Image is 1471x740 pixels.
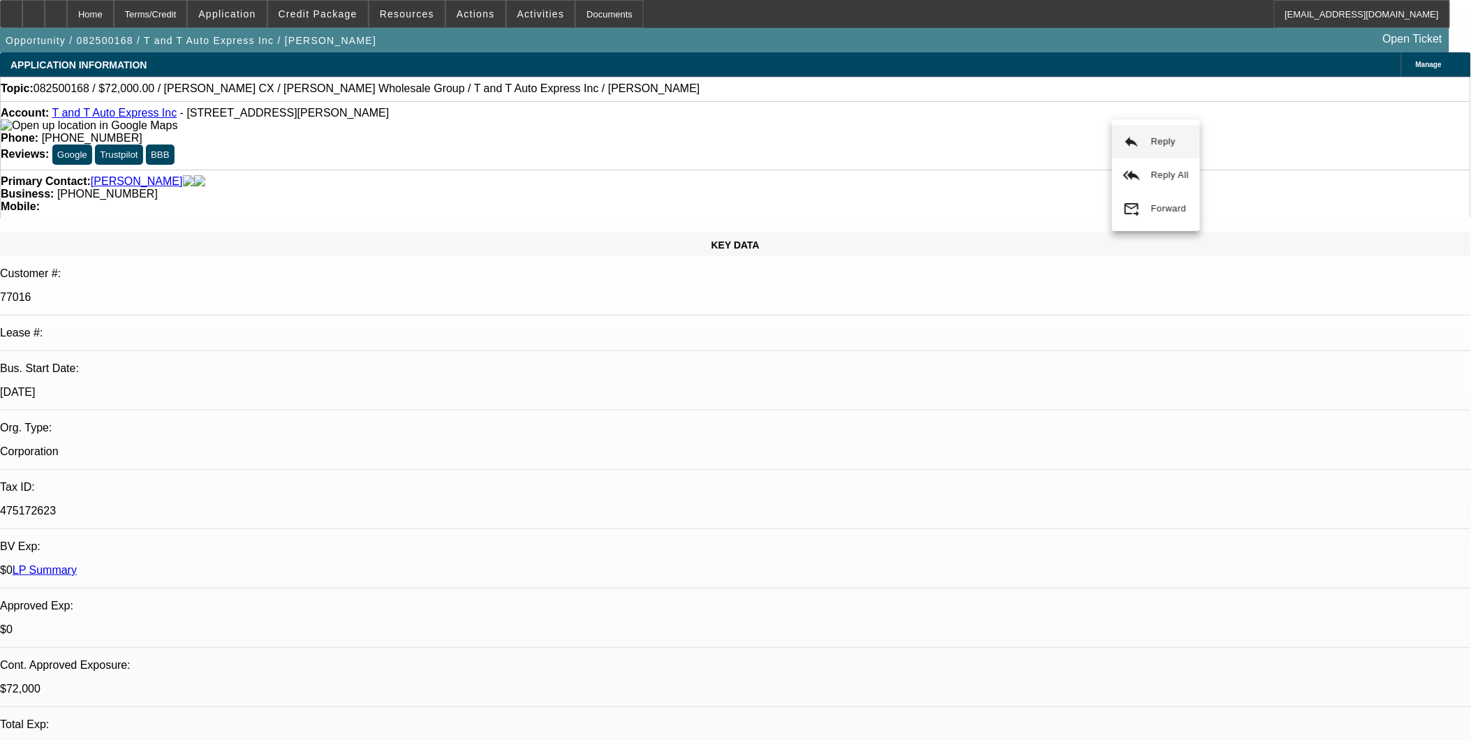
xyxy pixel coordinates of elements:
[1,107,49,119] strong: Account:
[1151,203,1187,214] span: Forward
[57,188,158,200] span: [PHONE_NUMBER]
[1,119,177,131] a: View Google Maps
[1,200,40,212] strong: Mobile:
[52,145,92,165] button: Google
[1123,133,1140,150] mat-icon: reply
[1151,170,1189,180] span: Reply All
[1,82,34,95] strong: Topic:
[34,82,700,95] span: 082500168 / $72,000.00 / [PERSON_NAME] CX / [PERSON_NAME] Wholesale Group / T and T Auto Express ...
[194,175,205,188] img: linkedin-icon.png
[10,59,147,71] span: APPLICATION INFORMATION
[1,132,38,144] strong: Phone:
[180,107,390,119] span: - [STREET_ADDRESS][PERSON_NAME]
[1123,200,1140,217] mat-icon: forward_to_inbox
[1123,167,1140,184] mat-icon: reply_all
[517,8,565,20] span: Activities
[1,148,49,160] strong: Reviews:
[1,175,91,188] strong: Primary Contact:
[1151,136,1176,147] span: Reply
[380,8,434,20] span: Resources
[6,35,376,46] span: Opportunity / 082500168 / T and T Auto Express Inc / [PERSON_NAME]
[188,1,266,27] button: Application
[268,1,368,27] button: Credit Package
[198,8,256,20] span: Application
[446,1,505,27] button: Actions
[1377,27,1448,51] a: Open Ticket
[711,239,760,251] span: KEY DATA
[507,1,575,27] button: Activities
[457,8,495,20] span: Actions
[1416,61,1442,68] span: Manage
[13,564,77,576] a: LP Summary
[95,145,142,165] button: Trustpilot
[146,145,175,165] button: BBB
[52,107,177,119] a: T and T Auto Express Inc
[183,175,194,188] img: facebook-icon.png
[1,119,177,132] img: Open up location in Google Maps
[369,1,445,27] button: Resources
[42,132,142,144] span: [PHONE_NUMBER]
[91,175,183,188] a: [PERSON_NAME]
[279,8,357,20] span: Credit Package
[1,188,54,200] strong: Business:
